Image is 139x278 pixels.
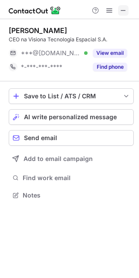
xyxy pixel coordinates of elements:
button: Reveal Button [93,49,127,57]
button: Find work email [9,172,134,184]
button: Send email [9,130,134,146]
div: CEO na Visiona Tecnologia Espacial S.A. [9,36,134,44]
span: ***@[DOMAIN_NAME] [21,49,81,57]
img: ContactOut v5.3.10 [9,5,61,16]
button: Reveal Button [93,63,127,71]
span: Find work email [23,174,130,182]
button: Add to email campaign [9,151,134,167]
button: AI write personalized message [9,109,134,125]
span: Notes [23,191,130,199]
span: Send email [24,134,57,141]
button: save-profile-one-click [9,88,134,104]
span: AI write personalized message [24,114,117,121]
span: Add to email campaign [24,155,93,162]
button: Notes [9,189,134,201]
div: [PERSON_NAME] [9,26,67,35]
div: Save to List / ATS / CRM [24,93,119,100]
